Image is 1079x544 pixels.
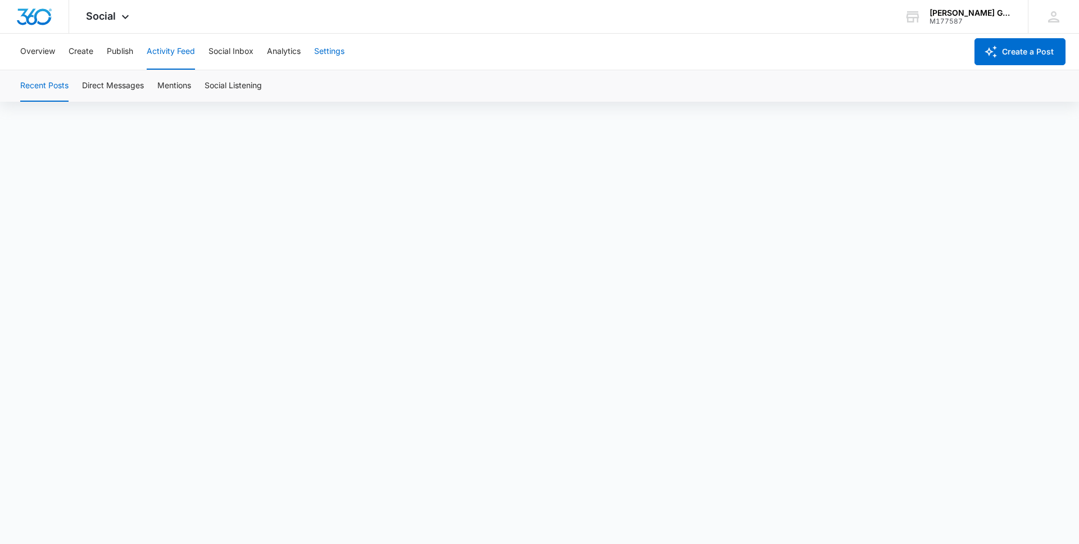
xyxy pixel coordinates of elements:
[20,70,69,102] button: Recent Posts
[974,38,1066,65] button: Create a Post
[314,34,344,70] button: Settings
[69,34,93,70] button: Create
[930,17,1012,25] div: account id
[82,70,144,102] button: Direct Messages
[86,10,116,22] span: Social
[267,34,301,70] button: Analytics
[205,70,262,102] button: Social Listening
[157,70,191,102] button: Mentions
[208,34,253,70] button: Social Inbox
[20,34,55,70] button: Overview
[107,34,133,70] button: Publish
[147,34,195,70] button: Activity Feed
[930,8,1012,17] div: account name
